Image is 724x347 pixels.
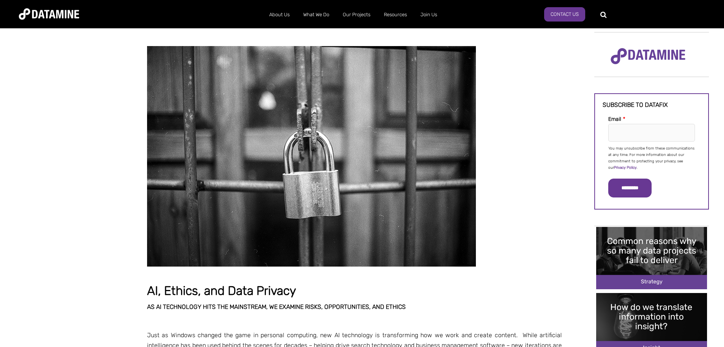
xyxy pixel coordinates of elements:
img: Common reasons why so many data projects fail to deliver [596,227,707,289]
a: Privacy Policy [614,165,637,170]
h1: AI, Ethics, and Data Privacy [147,284,562,298]
h3: Subscribe to datafix [603,102,701,108]
span: Email [608,116,621,122]
a: What We Do [296,5,336,25]
h3: As AI technology hits the mainstream, we examine risks, opportunities, and ethics [147,304,562,310]
a: About Us [262,5,296,25]
img: Black and white padlock [147,46,476,267]
a: Join Us [414,5,444,25]
p: You may unsubscribe from these communications at any time. For more information about our commitm... [608,145,695,171]
a: Contact Us [544,7,585,22]
a: Our Projects [336,5,377,25]
a: Resources [377,5,414,25]
img: Datamine Logo No Strapline - Purple [606,43,690,69]
img: Datamine [19,8,79,20]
